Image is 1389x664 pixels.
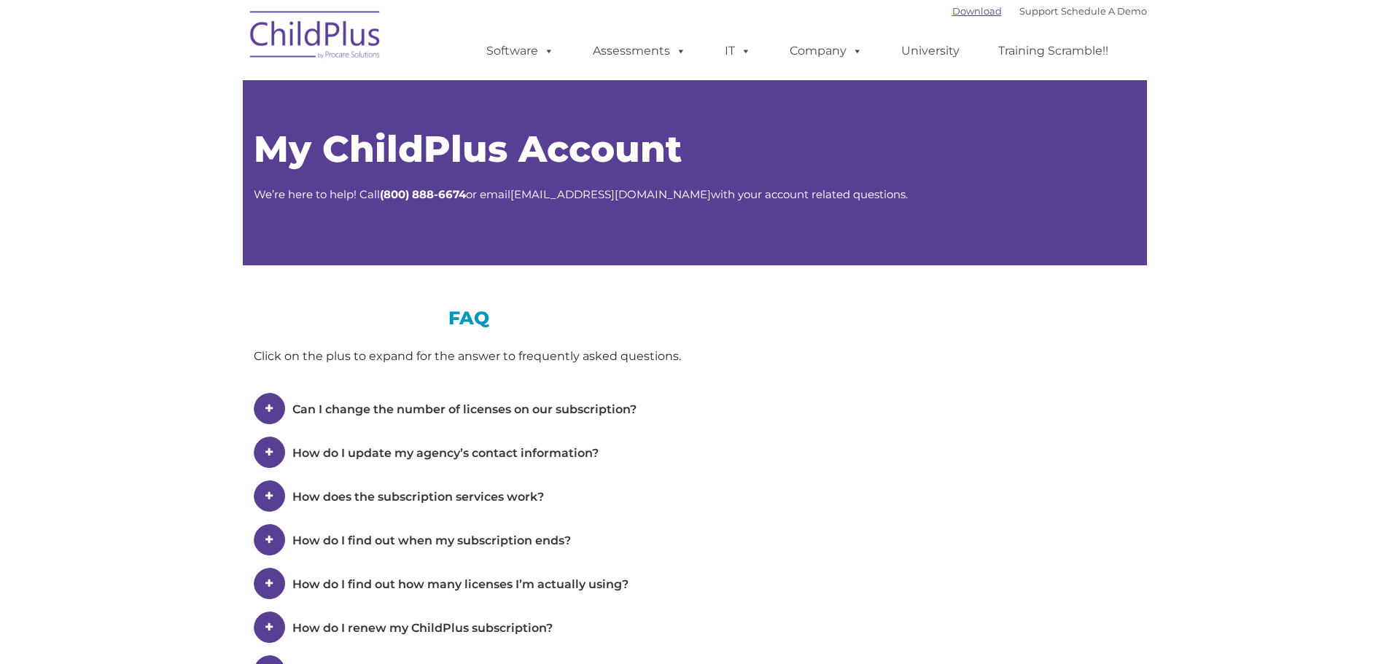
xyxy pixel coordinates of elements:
[887,36,974,66] a: University
[710,36,766,66] a: IT
[384,187,466,201] strong: 800) 888-6674
[254,127,682,171] span: My ChildPlus Account
[243,1,389,74] img: ChildPlus by Procare Solutions
[254,309,684,327] h3: FAQ
[292,490,544,504] span: How does the subscription services work?
[254,345,684,367] div: Click on the plus to expand for the answer to frequently asked questions.
[292,402,637,416] span: Can I change the number of licenses on our subscription?
[292,534,571,547] span: How do I find out when my subscription ends?
[254,187,908,201] span: We’re here to help! Call or email with your account related questions.
[578,36,701,66] a: Assessments
[292,577,629,591] span: How do I find out how many licenses I’m actually using?
[1061,5,1147,17] a: Schedule A Demo
[380,187,384,201] strong: (
[984,36,1123,66] a: Training Scramble!!
[775,36,877,66] a: Company
[952,5,1147,17] font: |
[292,621,553,635] span: How do I renew my ChildPlus subscription?
[292,446,599,460] span: How do I update my agency’s contact information?
[510,187,711,201] a: [EMAIL_ADDRESS][DOMAIN_NAME]
[1019,5,1058,17] a: Support
[952,5,1002,17] a: Download
[472,36,569,66] a: Software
